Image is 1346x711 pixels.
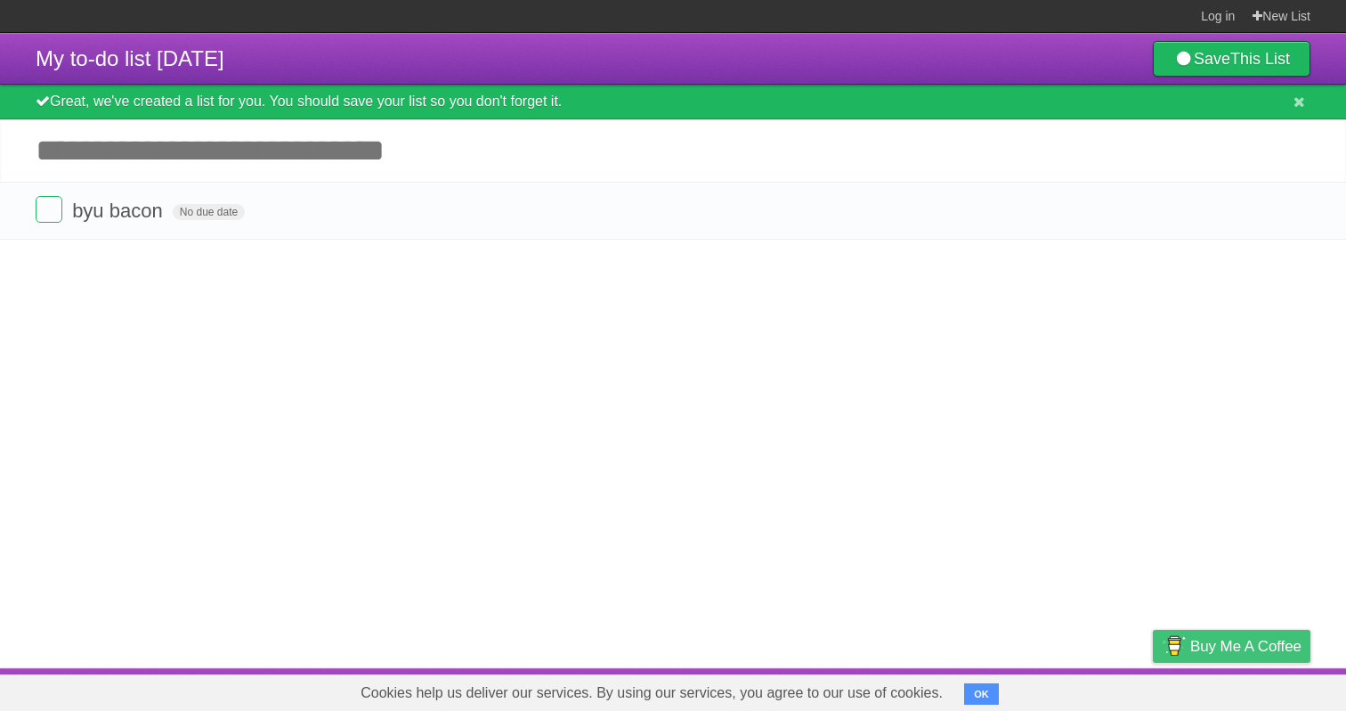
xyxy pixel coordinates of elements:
a: Developers [975,673,1047,707]
button: OK [964,683,999,705]
span: byu bacon [72,200,167,222]
a: About [916,673,953,707]
span: Cookies help us deliver our services. By using our services, you agree to our use of cookies. [343,675,961,711]
img: Buy me a coffee [1162,631,1186,661]
a: SaveThis List [1153,41,1310,77]
a: Buy me a coffee [1153,630,1310,663]
a: Privacy [1130,673,1176,707]
a: Suggest a feature [1198,673,1310,707]
b: This List [1230,50,1290,68]
span: My to-do list [DATE] [36,46,224,70]
label: Done [36,196,62,223]
span: No due date [173,204,245,220]
span: Buy me a coffee [1190,631,1301,662]
a: Terms [1069,673,1108,707]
